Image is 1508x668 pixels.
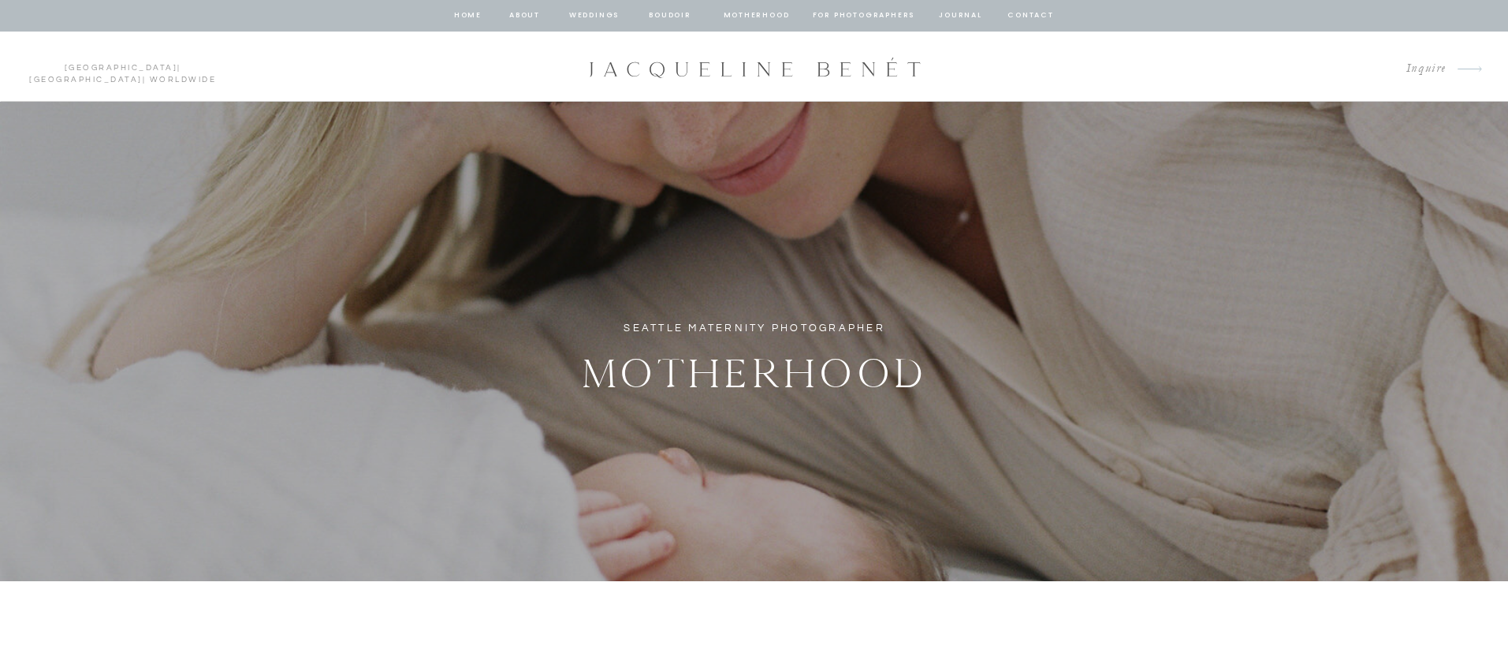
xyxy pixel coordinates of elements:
[608,319,902,338] h1: Seattle Maternity Photographer
[22,62,223,72] p: | | Worldwide
[1006,9,1056,23] a: contact
[508,9,542,23] a: about
[813,9,915,23] a: for photographers
[568,9,621,23] a: Weddings
[724,9,789,23] a: Motherhood
[936,9,985,23] a: journal
[503,341,1007,397] h2: Motherhood
[65,64,178,72] a: [GEOGRAPHIC_DATA]
[1394,58,1447,80] a: Inquire
[453,9,483,23] a: home
[648,9,693,23] a: BOUDOIR
[29,76,143,84] a: [GEOGRAPHIC_DATA]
